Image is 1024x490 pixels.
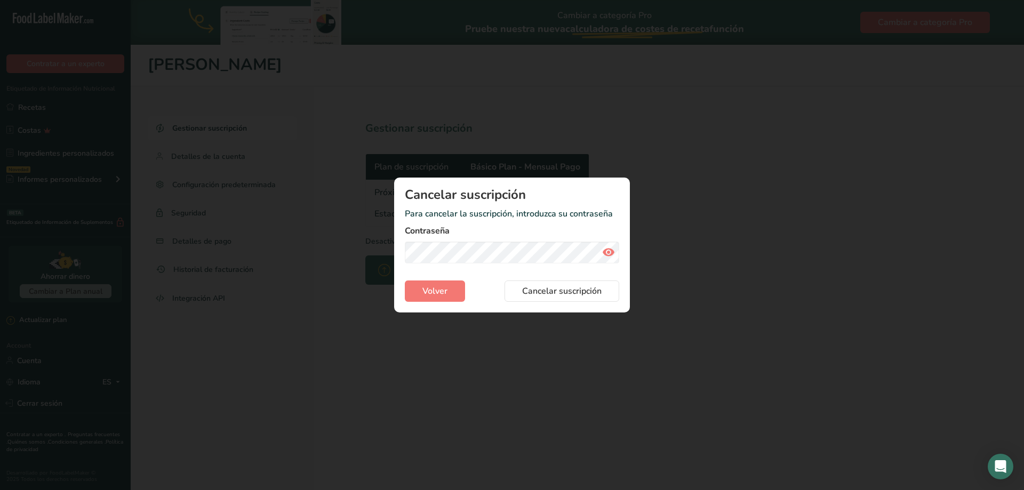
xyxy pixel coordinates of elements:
[405,224,620,237] label: Contraseña
[505,280,619,302] button: Cancelar suscripción
[988,454,1013,479] div: Open Intercom Messenger
[405,207,620,220] p: Para cancelar la suscripción, introduzca su contraseña
[405,188,620,201] h1: Cancelar suscripción
[422,285,447,298] span: Volver
[522,285,602,298] span: Cancelar suscripción
[405,280,465,302] button: Volver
